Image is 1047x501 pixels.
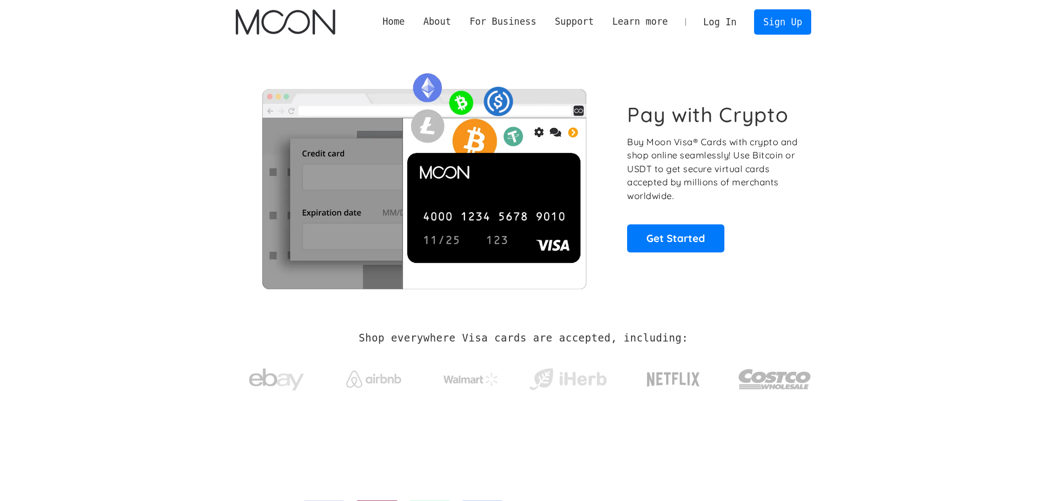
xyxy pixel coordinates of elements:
div: About [423,15,451,29]
a: Costco [738,348,812,405]
div: Support [546,15,603,29]
a: Sign Up [754,9,811,34]
div: Support [555,15,594,29]
a: iHerb [527,354,609,399]
h2: Shop everywhere Visa cards are accepted, including: [359,332,688,344]
img: ebay [249,362,304,397]
a: Get Started [627,224,724,252]
a: Walmart [430,362,512,392]
a: Netflix [624,355,723,399]
div: For Business [469,15,536,29]
a: home [236,9,335,35]
div: Learn more [612,15,668,29]
p: Buy Moon Visa® Cards with crypto and shop online seamlessly! Use Bitcoin or USDT to get secure vi... [627,135,799,203]
a: Log In [694,10,746,34]
img: Moon Logo [236,9,335,35]
div: Learn more [603,15,677,29]
img: iHerb [527,365,609,394]
a: Home [373,15,414,29]
img: Netflix [646,366,701,393]
a: ebay [236,351,318,403]
a: Airbnb [333,360,414,393]
img: Costco [738,359,812,400]
img: Moon Cards let you spend your crypto anywhere Visa is accepted. [236,65,612,289]
img: Airbnb [346,371,401,388]
img: Walmart [444,373,498,386]
h1: Pay with Crypto [627,102,789,127]
div: For Business [461,15,546,29]
div: About [414,15,460,29]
